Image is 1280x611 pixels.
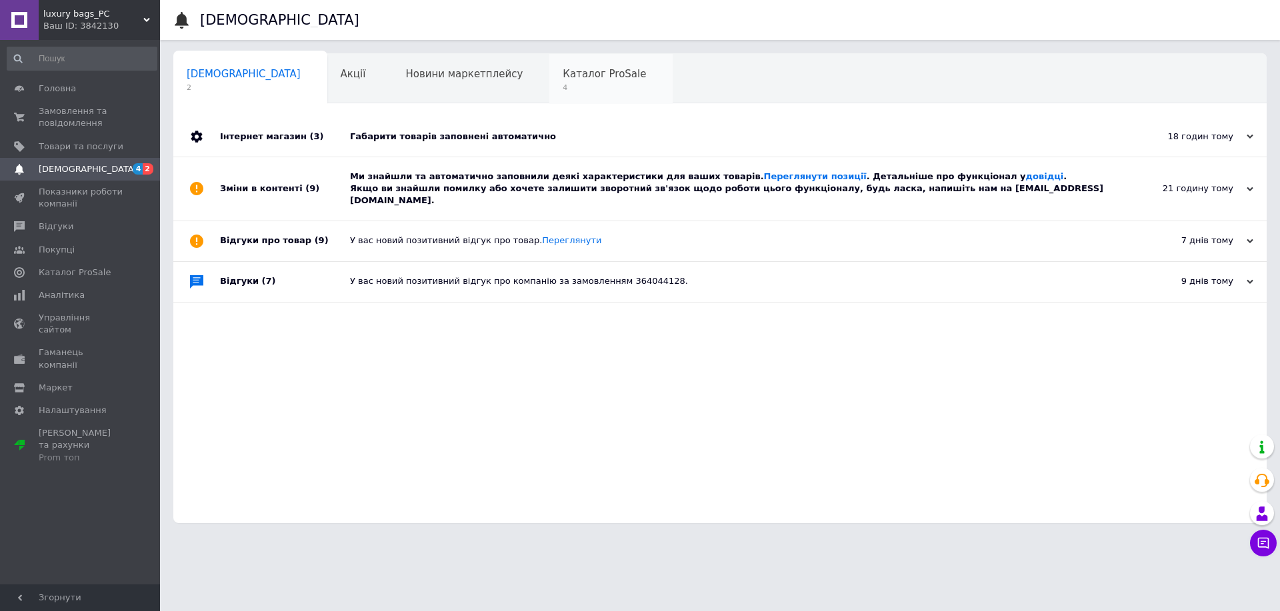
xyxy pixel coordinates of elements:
[341,68,366,80] span: Акції
[39,141,123,153] span: Товари та послуги
[309,131,323,141] span: (3)
[7,47,157,71] input: Пошук
[305,183,319,193] span: (9)
[220,262,350,302] div: Відгуки
[43,20,160,32] div: Ваш ID: 3842130
[39,105,123,129] span: Замовлення та повідомлення
[39,312,123,336] span: Управління сайтом
[1120,183,1253,195] div: 21 годину тому
[1250,530,1277,556] button: Чат з покупцем
[39,267,111,279] span: Каталог ProSale
[350,171,1120,207] div: Ми знайшли та автоматично заповнили деякі характеристики для ваших товарів. . Детальніше про функ...
[187,68,301,80] span: [DEMOGRAPHIC_DATA]
[350,275,1120,287] div: У вас новий позитивний відгук про компанію за замовленням 364044128.
[39,404,107,416] span: Налаштування
[350,131,1120,143] div: Габарити товарів заповнені автоматично
[563,83,646,93] span: 4
[350,235,1120,247] div: У вас новий позитивний відгук про товар.
[1026,171,1064,181] a: довідці
[262,276,276,286] span: (7)
[1120,131,1253,143] div: 18 годин тому
[187,83,301,93] span: 2
[764,171,867,181] a: Переглянути позиції
[143,163,153,175] span: 2
[39,427,123,464] span: [PERSON_NAME] та рахунки
[43,8,143,20] span: luxury bags_PC
[563,68,646,80] span: Каталог ProSale
[39,186,123,210] span: Показники роботи компанії
[542,235,601,245] a: Переглянути
[39,221,73,233] span: Відгуки
[200,12,359,28] h1: [DEMOGRAPHIC_DATA]
[220,157,350,221] div: Зміни в контенті
[133,163,143,175] span: 4
[39,289,85,301] span: Аналітика
[1120,235,1253,247] div: 7 днів тому
[220,117,350,157] div: Інтернет магазин
[39,452,123,464] div: Prom топ
[39,382,73,394] span: Маркет
[39,346,123,370] span: Гаманець компанії
[39,163,137,175] span: [DEMOGRAPHIC_DATA]
[1120,275,1253,287] div: 9 днів тому
[39,83,76,95] span: Головна
[220,221,350,261] div: Відгуки про товар
[39,244,75,256] span: Покупці
[405,68,523,80] span: Новини маркетплейсу
[315,235,329,245] span: (9)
